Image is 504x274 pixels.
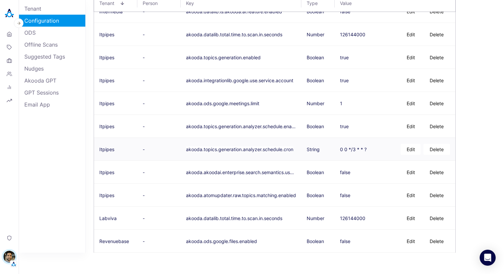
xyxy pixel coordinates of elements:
[186,146,293,152] button: akooda.topics.generation.analyzer.schedule.cron
[143,192,145,198] span: -
[307,146,320,152] span: String
[401,190,421,201] button: Edit
[307,78,324,83] span: Boolean
[19,87,85,99] a: GPT Sessions
[401,75,421,86] button: Edit
[186,192,296,198] button: akooda.atomupdater.raw.topics.matching.enabled
[401,167,421,178] button: Edit
[340,215,365,221] div: 126144000
[99,192,114,198] span: Itpipes
[99,0,120,6] span: Tenant
[340,238,350,244] div: false
[186,55,261,60] button: akooda.topics.generation.enabled
[186,169,296,175] button: akooda.akoodai.enterprise.search.semantics.use.softmax.filter
[307,101,324,106] span: Number
[340,169,350,175] div: false
[340,32,365,37] div: 126144000
[99,169,114,175] span: Itpipes
[3,248,16,267] button: Itamar NiddamTenant Logo
[423,236,450,247] button: Delete
[19,75,85,87] a: Akooda GPT
[186,32,282,37] button: akooda.datalib.total.time.to.scan.in.seconds
[19,63,85,75] a: Nudges
[340,101,342,106] div: 1
[401,52,421,63] button: Edit
[186,0,291,6] span: Key
[143,32,145,37] span: -
[186,238,257,244] button: akooda.ods.google.files.enabled
[99,238,129,244] span: Revenuebase
[10,261,17,267] img: Tenant Logo
[19,27,85,39] a: ODS
[99,101,114,106] span: Itpipes
[307,215,324,221] span: Number
[401,98,421,109] button: Edit
[186,215,282,221] button: akooda.datalib.total.time.to.scan.in.seconds
[143,55,145,60] span: -
[307,124,324,129] span: Boolean
[423,75,450,86] button: Delete
[307,55,324,60] span: Boolean
[19,15,85,27] a: Configuration
[19,3,85,15] a: Tenant
[3,7,16,20] img: Akooda Logo
[307,32,324,37] span: Number
[143,78,145,83] span: -
[401,213,421,224] button: Edit
[186,101,259,106] button: akooda.ods.google.meetings.limit
[143,215,145,221] span: -
[143,238,145,244] span: -
[99,32,114,37] span: Itpipes
[340,124,349,129] div: true
[19,39,85,51] a: Offline Scans
[401,144,421,155] button: Edit
[99,78,114,83] span: Itpipes
[143,169,145,175] span: -
[99,124,114,129] span: Itpipes
[423,121,450,132] button: Delete
[340,55,349,60] div: true
[143,124,145,129] span: -
[99,215,117,221] span: Labviva
[143,0,163,6] span: Person
[19,51,85,63] a: Suggested Tags
[423,144,450,155] button: Delete
[307,192,324,198] span: Boolean
[340,78,349,83] div: true
[423,167,450,178] button: Delete
[401,236,421,247] button: Edit
[307,169,324,175] span: Boolean
[307,238,324,244] span: Boolean
[423,98,450,109] button: Delete
[423,190,450,201] button: Delete
[480,250,496,266] div: Open Intercom Messenger
[423,52,450,63] button: Delete
[3,251,15,263] img: Itamar Niddam
[186,78,293,83] button: akooda.integrationlib.google.use.service.account
[143,146,145,152] span: -
[143,101,145,106] span: -
[423,29,450,40] button: Delete
[19,99,85,111] a: Email App
[340,192,350,198] div: false
[99,146,114,152] span: Itpipes
[423,213,450,224] button: Delete
[401,29,421,40] button: Edit
[401,121,421,132] button: Edit
[99,55,114,60] span: Itpipes
[186,124,296,129] button: akooda.topics.generation.analyzer.schedule.enabled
